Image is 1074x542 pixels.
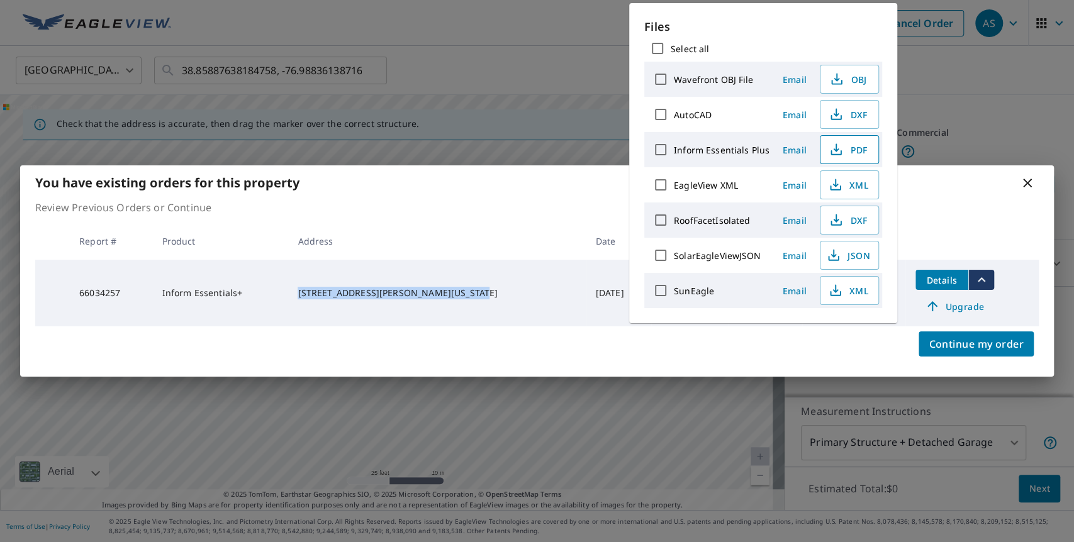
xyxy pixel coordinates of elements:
button: Email [775,105,815,124]
button: Email [775,70,815,89]
th: Date [586,223,651,260]
p: Files [644,18,882,35]
span: OBJ [828,72,868,87]
span: XML [828,283,868,298]
span: JSON [828,248,868,263]
button: detailsBtn-66034257 [915,270,968,290]
label: SunEagle [674,285,714,297]
button: OBJ [820,65,879,94]
td: Inform Essentials+ [152,260,288,326]
button: XML [820,276,879,305]
span: DXF [828,213,868,228]
span: Email [780,109,810,121]
span: Email [780,179,810,191]
b: You have existing orders for this property [35,174,299,191]
span: Upgrade [923,299,987,314]
button: Email [775,211,815,230]
button: JSON [820,241,879,270]
button: Continue my order [919,331,1034,357]
label: SolarEagleViewJSON [674,250,761,262]
button: XML [820,170,879,199]
button: DXF [820,100,879,129]
th: Address [288,223,585,260]
span: Email [780,285,810,297]
button: filesDropdownBtn-66034257 [968,270,994,290]
a: Upgrade [915,296,994,316]
td: 66034257 [69,260,152,326]
label: RoofFacetIsolated [674,214,750,226]
span: Email [780,250,810,262]
label: Inform Essentials Plus [674,144,769,156]
div: [STREET_ADDRESS][PERSON_NAME][US_STATE] [298,287,575,299]
label: Select all [671,43,709,55]
button: PDF [820,135,879,164]
button: Email [775,281,815,301]
span: Details [923,274,961,286]
span: Email [780,144,810,156]
button: Email [775,175,815,195]
label: EagleView XML [674,179,738,191]
span: Email [780,74,810,86]
span: PDF [828,142,868,157]
button: Email [775,140,815,160]
p: Review Previous Orders or Continue [35,200,1039,215]
button: DXF [820,206,879,235]
button: Email [775,246,815,265]
span: Email [780,214,810,226]
th: Report # [69,223,152,260]
label: AutoCAD [674,109,712,121]
span: XML [828,177,868,192]
span: Continue my order [929,335,1024,353]
td: [DATE] [586,260,651,326]
label: Wavefront OBJ File [674,74,753,86]
span: DXF [828,107,868,122]
th: Product [152,223,288,260]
